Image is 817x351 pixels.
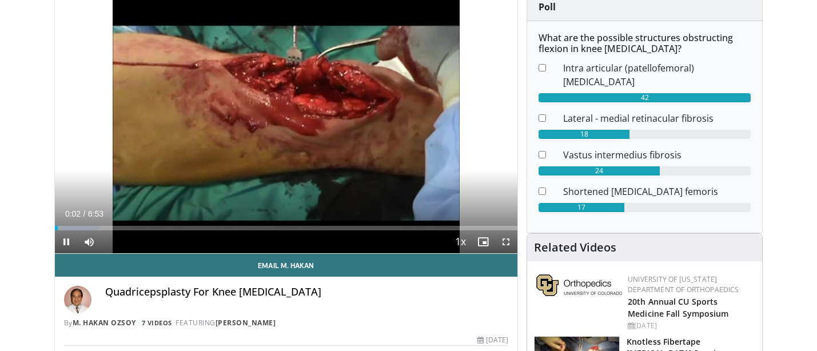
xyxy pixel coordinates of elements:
[555,185,759,198] dd: Shortened [MEDICAL_DATA] femoris
[555,111,759,125] dd: Lateral - medial retinacular fibrosis
[477,335,508,345] div: [DATE]
[628,274,739,294] a: University of [US_STATE] Department of Orthopaedics
[55,230,78,253] button: Pause
[628,321,753,331] div: [DATE]
[78,230,101,253] button: Mute
[64,286,91,313] img: Avatar
[138,318,176,328] a: 7 Videos
[88,209,103,218] span: 6:53
[449,230,472,253] button: Playback Rate
[539,93,751,102] div: 42
[534,241,616,254] h4: Related Videos
[65,209,81,218] span: 0:02
[105,286,509,298] h4: Quadricepsplasty For Knee [MEDICAL_DATA]
[64,318,509,328] div: By FEATURING
[539,33,751,54] h6: What are the possible structures obstructing flexion in knee [MEDICAL_DATA]?
[536,274,622,296] img: 355603a8-37da-49b6-856f-e00d7e9307d3.png.150x105_q85_autocrop_double_scale_upscale_version-0.2.png
[83,209,86,218] span: /
[539,1,556,13] strong: Poll
[472,230,495,253] button: Enable picture-in-picture mode
[555,61,759,89] dd: Intra articular (patellofemoral) [MEDICAL_DATA]
[539,203,624,212] div: 17
[55,254,518,277] a: Email M. Hakan
[555,148,759,162] dd: Vastus intermedius fibrosis
[539,130,629,139] div: 18
[216,318,276,328] a: [PERSON_NAME]
[495,230,517,253] button: Fullscreen
[628,296,728,319] a: 20th Annual CU Sports Medicine Fall Symposium
[539,166,660,175] div: 24
[55,226,518,230] div: Progress Bar
[73,318,136,328] a: M. Hakan Ozsoy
